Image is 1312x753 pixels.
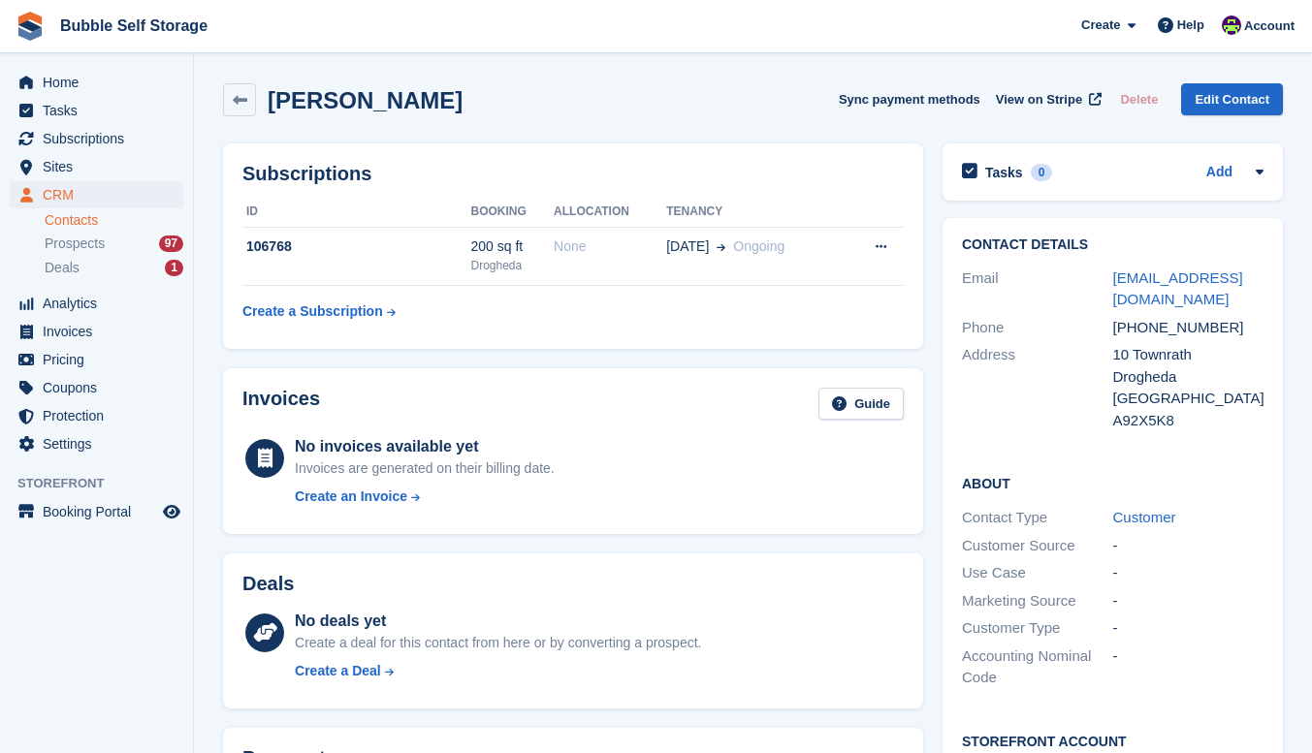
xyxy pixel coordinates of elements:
[43,181,159,208] span: CRM
[470,236,554,257] div: 200 sq ft
[962,317,1113,339] div: Phone
[962,645,1113,689] div: Accounting Nominal Code
[295,661,701,681] a: Create a Deal
[242,573,294,595] h2: Deals
[43,69,159,96] span: Home
[295,661,381,681] div: Create a Deal
[43,318,159,345] span: Invoices
[43,374,159,401] span: Coupons
[45,235,105,253] span: Prospects
[17,474,193,493] span: Storefront
[1031,164,1053,181] div: 0
[160,500,183,523] a: Preview store
[295,633,701,653] div: Create a deal for this contact from here or by converting a prospect.
[962,617,1113,640] div: Customer Type
[1113,344,1264,366] div: 10 Townrath
[43,97,159,124] span: Tasks
[988,83,1105,115] a: View on Stripe
[1206,162,1232,184] a: Add
[962,473,1264,492] h2: About
[470,197,554,228] th: Booking
[1244,16,1295,36] span: Account
[159,235,183,252] div: 97
[10,125,183,152] a: menu
[242,236,470,257] div: 106768
[242,301,383,322] div: Create a Subscription
[1113,645,1264,689] div: -
[962,535,1113,557] div: Customer Source
[1113,590,1264,612] div: -
[165,260,183,276] div: 1
[43,346,159,373] span: Pricing
[1113,269,1243,308] a: [EMAIL_ADDRESS][DOMAIN_NAME]
[962,237,1264,253] h2: Contact Details
[45,211,183,230] a: Contacts
[43,125,159,152] span: Subscriptions
[43,402,159,429] span: Protection
[666,197,843,228] th: Tenancy
[10,181,183,208] a: menu
[295,458,555,479] div: Invoices are generated on their billing date.
[1113,562,1264,584] div: -
[1113,509,1176,525] a: Customer
[962,731,1264,750] h2: Storefront Account
[10,69,183,96] a: menu
[52,10,215,42] a: Bubble Self Storage
[43,430,159,457] span: Settings
[962,507,1113,529] div: Contact Type
[295,486,407,507] div: Create an Invoice
[10,153,183,180] a: menu
[962,562,1113,584] div: Use Case
[295,486,555,507] a: Create an Invoice
[268,87,463,113] h2: [PERSON_NAME]
[996,90,1082,110] span: View on Stripe
[1113,317,1264,339] div: [PHONE_NUMBER]
[45,234,183,254] a: Prospects 97
[10,430,183,457] a: menu
[554,197,666,228] th: Allocation
[733,238,784,254] span: Ongoing
[45,259,80,277] span: Deals
[1177,16,1204,35] span: Help
[45,258,183,278] a: Deals 1
[10,498,183,525] a: menu
[1113,366,1264,389] div: Drogheda
[242,163,904,185] h2: Subscriptions
[295,435,555,458] div: No invoices available yet
[470,257,554,274] div: Drogheda
[1222,16,1241,35] img: Tom Gilmore
[10,318,183,345] a: menu
[10,290,183,317] a: menu
[1112,83,1166,115] button: Delete
[985,164,1023,181] h2: Tasks
[554,236,666,257] div: None
[962,344,1113,431] div: Address
[242,294,396,329] a: Create a Subscription
[242,197,470,228] th: ID
[1113,617,1264,640] div: -
[295,610,701,633] div: No deals yet
[666,236,709,257] span: [DATE]
[43,290,159,317] span: Analytics
[839,83,980,115] button: Sync payment methods
[818,388,904,420] a: Guide
[10,402,183,429] a: menu
[1113,410,1264,432] div: A92X5K8
[10,97,183,124] a: menu
[10,346,183,373] a: menu
[962,590,1113,612] div: Marketing Source
[1113,388,1264,410] div: [GEOGRAPHIC_DATA]
[16,12,45,41] img: stora-icon-8386f47178a22dfd0bd8f6a31ec36ba5ce8667c1dd55bd0f319d3a0aa187defe.svg
[43,153,159,180] span: Sites
[962,267,1113,311] div: Email
[1181,83,1283,115] a: Edit Contact
[1081,16,1120,35] span: Create
[242,388,320,420] h2: Invoices
[10,374,183,401] a: menu
[43,498,159,525] span: Booking Portal
[1113,535,1264,557] div: -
